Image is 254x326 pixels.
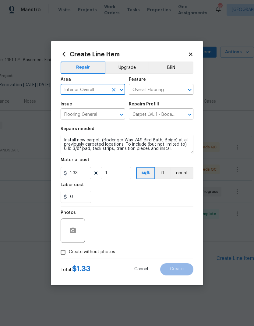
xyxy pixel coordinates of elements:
[61,127,94,131] h5: Repairs needed
[61,266,90,273] div: Total
[109,86,118,94] button: Clear
[117,110,126,119] button: Open
[61,77,71,82] h5: Area
[61,183,84,187] h5: Labor cost
[61,62,105,74] button: Repair
[117,86,126,94] button: Open
[61,211,76,215] h5: Photos
[185,86,194,94] button: Open
[61,102,72,106] h5: Issue
[134,267,148,271] span: Cancel
[129,77,146,82] h5: Feature
[61,51,188,58] h2: Create Line Item
[129,102,159,106] h5: Repairs Prefill
[149,62,193,74] button: BRN
[72,265,90,272] span: $ 1.33
[69,249,115,255] span: Create without photos
[61,158,89,162] h5: Material cost
[105,62,149,74] button: Upgrade
[61,135,193,154] textarea: Install new carpet. (Bodenger Way 749 Bird Bath, Beige) at all previously carpeted locations. To ...
[155,167,171,179] button: ft
[185,110,194,119] button: Open
[136,167,155,179] button: sqft
[125,263,158,275] button: Cancel
[160,263,193,275] button: Create
[171,167,193,179] button: count
[170,267,184,271] span: Create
